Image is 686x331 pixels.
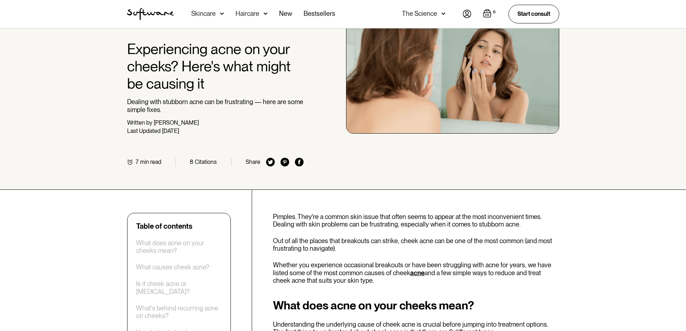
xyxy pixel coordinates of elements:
p: Whether you experience occasional breakouts or have been struggling with acne for years, we have ... [273,261,559,285]
p: Out of all the places that breakouts can strike, cheek acne can be one of the most common (and mo... [273,237,559,252]
div: 7 [136,158,139,165]
img: twitter icon [266,158,275,166]
p: Dealing with stubborn acne can be frustrating — here are some simple fixes. [127,98,304,113]
a: Start consult [508,5,559,23]
a: acne [410,269,425,277]
img: arrow down [441,10,445,17]
img: Software Logo [127,8,174,20]
div: Share [246,158,260,165]
div: Haircare [236,10,259,17]
img: facebook icon [295,158,304,166]
div: Written by [127,119,152,126]
div: [PERSON_NAME] [154,119,199,126]
img: arrow down [264,10,268,17]
div: 0 [492,9,497,15]
img: pinterest icon [281,158,289,166]
img: arrow down [220,10,224,17]
div: Citations [195,158,217,165]
div: min read [140,158,161,165]
a: What does acne on your cheeks mean? [136,239,222,255]
div: 8 [190,158,193,165]
a: home [127,8,174,20]
p: Pimples. They're a common skin issue that often seems to appear at the most inconvenient times. D... [273,213,559,228]
div: Table of contents [136,222,192,231]
h1: Experiencing acne on your cheeks? Here's what might be causing it [127,40,304,92]
div: Skincare [191,10,216,17]
div: Last Updated [127,128,161,134]
h2: What does acne on your cheeks mean? [273,299,559,312]
a: What's behind recurring acne on cheeks? [136,304,222,320]
a: What causes cheek acne? [136,263,209,271]
a: Open empty cart [483,9,497,19]
div: [DATE] [162,128,179,134]
div: The Science [402,10,437,17]
a: Is it cheek acne or [MEDICAL_DATA]? [136,280,222,295]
